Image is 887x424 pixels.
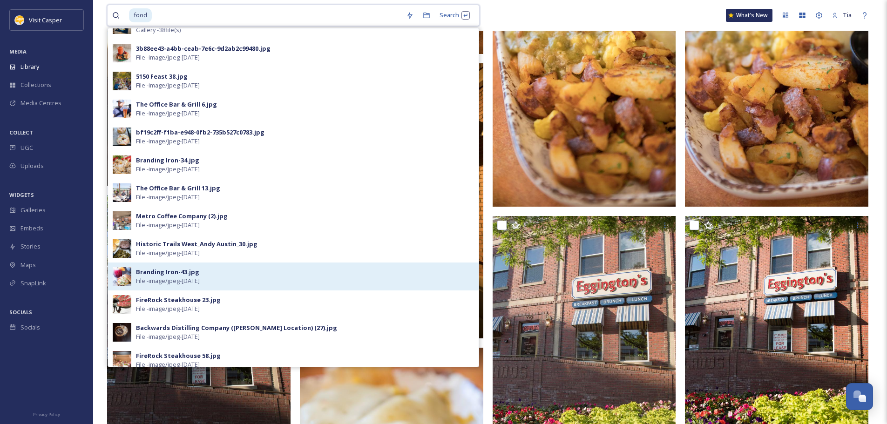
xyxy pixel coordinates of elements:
[113,44,131,62] img: f1567cb4-0131-4d8d-bd1f-4fa784f80b20.jpg
[20,261,36,269] span: Maps
[843,11,852,19] span: Tia
[113,72,131,90] img: 14ab70c8-57b9-4968-9d2f-e78046aa4608.jpg
[136,53,200,62] span: File - image/jpeg - [DATE]
[20,143,33,152] span: UGC
[113,211,131,230] img: fbb1bc07-861f-4dbd-9e60-7708d4bcb616.jpg
[20,323,40,332] span: Socials
[113,183,131,202] img: ba635d93-16d0-413c-90ae-06c229fecd35.jpg
[136,323,337,332] div: Backwards Distilling Company ([PERSON_NAME] Location) (27).jpg
[20,62,39,71] span: Library
[136,81,200,90] span: File - image/jpeg - [DATE]
[136,193,200,202] span: File - image/jpeg - [DATE]
[136,360,200,369] span: File - image/jpeg - [DATE]
[113,239,131,258] img: 3c60d8c6-59a2-40ce-8198-a262fc3b976d.jpg
[136,128,264,137] div: bf19c2ff-f1ba-e948-0fb2-735b527c0783.jpg
[136,165,200,174] span: File - image/jpeg - [DATE]
[113,100,131,118] img: bac288f6-87a7-4b12-bae1-e87097a84a8a.jpg
[827,6,856,24] a: Tia
[136,137,200,146] span: File - image/jpeg - [DATE]
[29,16,62,24] span: Visit Casper
[20,279,46,288] span: SnapLink
[9,48,27,55] span: MEDIA
[136,249,200,257] span: File - image/jpeg - [DATE]
[726,9,772,22] a: What's New
[113,295,131,314] img: 7b7f6676-c89c-40a2-a913-2c127c1ba0db.jpg
[9,309,32,316] span: SOCIALS
[15,15,24,25] img: 155780.jpg
[846,383,873,410] button: Open Chat
[113,128,131,146] img: a05c90fa-fb3f-40ca-aa25-92f4bc3154d9.jpg
[136,109,200,118] span: File - image/jpeg - [DATE]
[136,72,188,81] div: 5150 Feast 38.jpg
[136,44,271,53] div: 3b88ee43-a4bb-ceab-7e6c-9d2ab2c99480.jpg
[20,242,41,251] span: Stories
[136,100,217,109] div: The Office Bar & Grill 6.jpg
[136,268,199,276] div: Branding Iron-43.jpg
[136,156,199,165] div: Branding Iron-34.jpg
[20,224,43,233] span: Embeds
[9,129,33,136] span: COLLECT
[33,411,60,417] span: Privacy Policy
[113,155,131,174] img: 17397051-3b53-46ed-98bf-34efb917016f.jpg
[33,408,60,419] a: Privacy Policy
[113,351,131,370] img: 9076e351-d3a0-4947-925a-b7ba265db75a.jpg
[136,184,220,193] div: The Office Bar & Grill 13.jpg
[20,162,44,170] span: Uploads
[136,304,200,313] span: File - image/jpeg - [DATE]
[20,81,51,89] span: Collections
[9,191,34,198] span: WIDGETS
[136,296,221,304] div: FireRock Steakhouse 23.jpg
[136,276,200,285] span: File - image/jpeg - [DATE]
[136,26,181,34] span: Gallery - 38 file(s)
[129,8,152,22] span: food
[136,351,221,360] div: FireRock Steakhouse 58.jpg
[113,323,131,342] img: 09a81f85-430f-4df3-822e-d878cf395d02.jpg
[136,212,228,221] div: Metro Coffee Company (2).jpg
[113,267,131,286] img: 774ab93f-d87e-4585-8a00-feec9beb67bc.jpg
[20,99,61,108] span: Media Centres
[136,332,200,341] span: File - image/jpeg - [DATE]
[136,240,257,249] div: Historic Trails West_Andy Austin_30.jpg
[435,6,474,24] div: Search
[20,206,46,215] span: Galleries
[136,221,200,229] span: File - image/jpeg - [DATE]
